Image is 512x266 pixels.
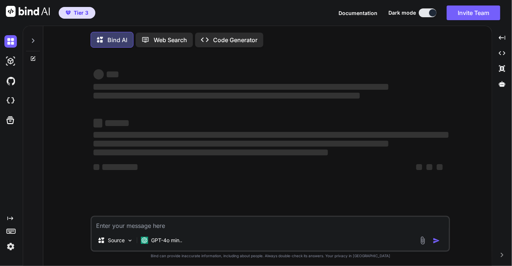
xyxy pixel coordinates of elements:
p: Bind can provide inaccurate information, including about people. Always double-check its answers.... [91,253,450,259]
span: Dark mode [388,9,416,16]
p: Source [108,237,125,244]
span: ‌ [427,164,432,170]
img: cloudideIcon [4,95,17,107]
span: ‌ [94,119,102,128]
img: premium [66,11,71,15]
img: darkAi-studio [4,55,17,67]
span: ‌ [416,164,422,170]
img: icon [433,237,440,244]
span: Tier 3 [74,9,88,16]
span: ‌ [94,69,104,80]
span: ‌ [107,71,118,77]
img: Pick Models [127,237,133,244]
img: GPT-4o mini [141,237,148,244]
span: ‌ [94,164,99,170]
span: ‌ [102,164,138,170]
img: darkChat [4,35,17,48]
button: premiumTier 3 [59,7,95,19]
span: ‌ [94,84,388,90]
button: Documentation [339,9,377,17]
span: ‌ [94,149,328,155]
span: Documentation [339,10,377,16]
button: Invite Team [447,5,500,20]
p: GPT-4o min.. [151,237,182,244]
span: ‌ [94,141,388,147]
span: ‌ [94,132,449,138]
span: ‌ [94,93,360,99]
img: Bind AI [6,6,50,17]
img: githubDark [4,75,17,87]
p: Web Search [154,36,187,44]
p: Code Generator [213,36,257,44]
img: attachment [418,236,427,245]
span: ‌ [437,164,443,170]
span: ‌ [105,120,129,126]
p: Bind AI [107,36,127,44]
img: settings [4,240,17,253]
